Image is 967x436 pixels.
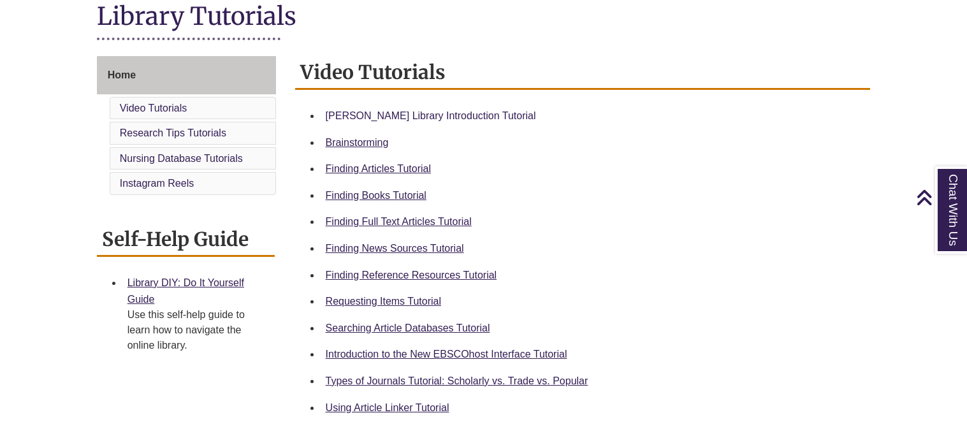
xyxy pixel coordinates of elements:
a: Using Article Linker Tutorial [326,402,449,413]
a: Searching Article Databases Tutorial [326,323,490,333]
a: Home [97,56,276,94]
a: Instagram Reels [120,178,194,189]
span: Home [108,69,136,80]
a: Research Tips Tutorials [120,127,226,138]
h2: Self-Help Guide [97,223,275,257]
a: Nursing Database Tutorials [120,153,243,164]
div: Use this self-help guide to learn how to navigate the online library. [127,307,265,353]
a: Types of Journals Tutorial: Scholarly vs. Trade vs. Popular [326,375,588,386]
div: Guide Page Menu [97,56,276,198]
a: Finding Reference Resources Tutorial [326,270,497,280]
a: Finding Full Text Articles Tutorial [326,216,472,227]
a: Library DIY: Do It Yourself Guide [127,277,244,305]
a: Back to Top [916,189,964,206]
h1: Library Tutorials [97,1,871,34]
a: Introduction to the New EBSCOhost Interface Tutorial [326,349,567,360]
a: Finding News Sources Tutorial [326,243,464,254]
a: Video Tutorials [120,103,187,113]
a: Finding Articles Tutorial [326,163,431,174]
a: Requesting Items Tutorial [326,296,441,307]
a: Brainstorming [326,137,389,148]
a: [PERSON_NAME] Library Introduction Tutorial [326,110,536,121]
a: Finding Books Tutorial [326,190,426,201]
h2: Video Tutorials [295,56,871,90]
